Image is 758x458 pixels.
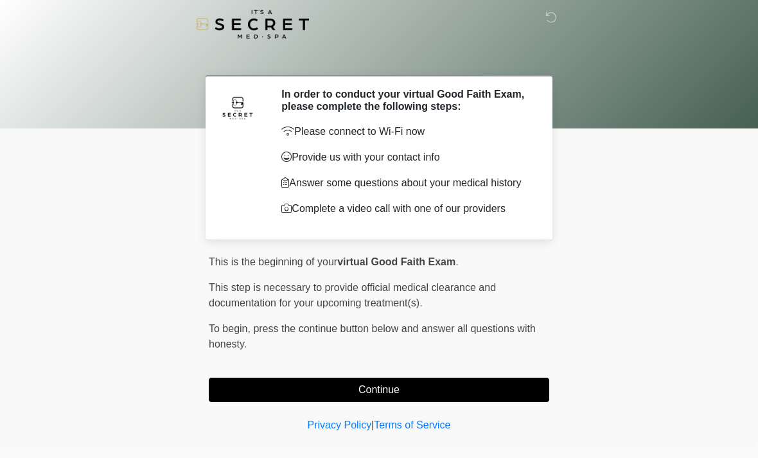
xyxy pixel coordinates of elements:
p: Complete a video call with one of our providers [281,201,530,216]
a: Terms of Service [374,419,450,430]
span: press the continue button below and answer all questions with honesty. [209,323,536,349]
button: Continue [209,378,549,402]
h2: In order to conduct your virtual Good Faith Exam, please complete the following steps: [281,88,530,112]
span: This step is necessary to provide official medical clearance and documentation for your upcoming ... [209,282,496,308]
span: To begin, [209,323,253,334]
h1: ‎ ‎ [199,46,559,70]
p: Answer some questions about your medical history [281,175,530,191]
strong: virtual Good Faith Exam [337,256,455,267]
img: Agent Avatar [218,88,257,127]
a: Privacy Policy [308,419,372,430]
span: This is the beginning of your [209,256,337,267]
img: It's A Secret Med Spa Logo [196,10,309,39]
p: Provide us with your contact info [281,150,530,165]
span: . [455,256,458,267]
p: Please connect to Wi-Fi now [281,124,530,139]
a: | [371,419,374,430]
